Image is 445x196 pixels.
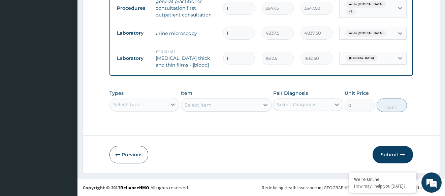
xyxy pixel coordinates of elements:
td: urine microscopy [152,27,220,40]
label: Pair Diagnosis [273,90,308,96]
td: Procedures [114,2,152,14]
span: We're online! [39,56,93,124]
div: Chat with us now [35,38,113,46]
label: Unit Price [345,90,369,96]
p: How may I help you today? [354,183,411,189]
textarea: Type your message and hit 'Enter' [3,127,128,151]
label: Item [181,90,192,96]
label: Types [109,90,124,96]
div: We're Online! [354,176,411,182]
div: Redefining Heath Insurance in [GEOGRAPHIC_DATA] using Telemedicine and Data Science! [262,184,440,191]
span: Acute [MEDICAL_DATA] [346,1,386,8]
div: Minimize live chat window [110,3,127,19]
a: RelianceHMO [120,185,149,191]
td: Laboratory [114,27,152,39]
span: + 2 [346,8,356,15]
button: Submit [373,146,413,163]
button: Previous [109,146,148,163]
td: Laboratory [114,52,152,65]
span: [MEDICAL_DATA] [346,55,377,62]
img: d_794563401_company_1708531726252_794563401 [12,34,27,50]
span: Acute [MEDICAL_DATA] [346,30,386,37]
button: Add [377,99,407,112]
td: malarial [MEDICAL_DATA] thick and thin films - [blood] [152,45,220,72]
div: Select Type [113,101,140,108]
div: Select Diagnosis [277,101,316,108]
strong: Copyright © 2017 . [83,185,151,191]
footer: All rights reserved. [77,179,445,196]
